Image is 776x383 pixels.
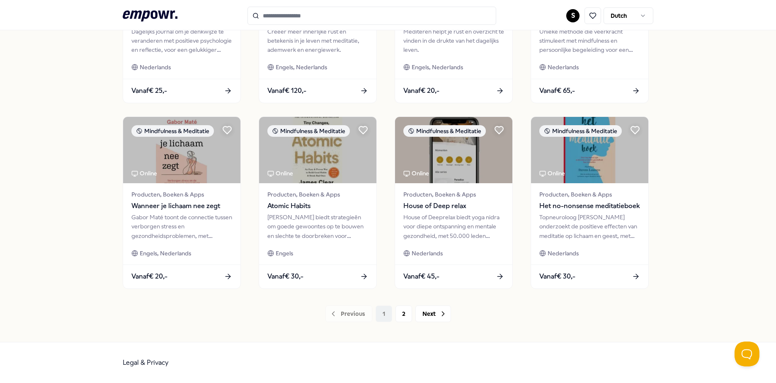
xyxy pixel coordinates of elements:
span: Nederlands [548,249,579,258]
input: Search for products, categories or subcategories [247,7,496,25]
div: Mediteren helpt je rust en overzicht te vinden in de drukte van het dagelijks leven. [403,27,504,55]
img: package image [259,117,376,183]
span: Vanaf € 65,- [539,85,575,96]
a: Legal & Privacy [123,359,169,366]
span: Atomic Habits [267,201,368,211]
div: Mindfulness & Meditatie [403,125,486,137]
div: Online [131,169,157,178]
a: package imageMindfulness & MeditatieOnlineProducten, Boeken & AppsWanneer je lichaam nee zegtGabo... [123,116,241,289]
span: Engels, Nederlands [276,63,327,72]
img: package image [531,117,648,183]
div: Mindfulness & Meditatie [267,125,350,137]
span: Producten, Boeken & Apps [403,190,504,199]
span: Engels, Nederlands [140,249,191,258]
div: House of Deeprelax biedt yoga nidra voor diepe ontspanning en mentale gezondheid, met 50.000 lede... [403,213,504,240]
span: Nederlands [140,63,171,72]
a: package imageMindfulness & MeditatieOnlineProducten, Boeken & AppsAtomic Habits[PERSON_NAME] bied... [259,116,377,289]
span: Nederlands [548,63,579,72]
div: Unieke methode die veerkracht stimuleert met mindfulness en persoonlijke begeleiding voor een ene... [539,27,640,55]
span: Vanaf € 30,- [539,271,575,282]
span: Engels, Nederlands [412,63,463,72]
span: Vanaf € 120,- [267,85,306,96]
div: Dagelijks journal om je denkwijze te veranderen met positieve psychologie en reflectie, voor een ... [131,27,232,55]
a: package imageMindfulness & MeditatieOnlineProducten, Boeken & AppsHouse of Deep relaxHouse of Dee... [395,116,513,289]
span: Het no-nonsense meditatieboek [539,201,640,211]
span: Vanaf € 30,- [267,271,303,282]
div: Online [539,169,565,178]
button: 2 [395,305,412,322]
span: Producten, Boeken & Apps [539,190,640,199]
img: package image [123,117,240,183]
img: package image [395,117,512,183]
span: Nederlands [412,249,443,258]
span: House of Deep relax [403,201,504,211]
iframe: Help Scout Beacon - Open [735,342,759,366]
span: Vanaf € 45,- [403,271,439,282]
div: Gabor Maté toont de connectie tussen verborgen stress en gezondheidsproblemen, met wetenschappeli... [131,213,232,240]
div: Online [403,169,429,178]
div: [PERSON_NAME] biedt strategieën om goede gewoontes op te bouwen en slechte te doorbreken voor opm... [267,213,368,240]
span: Producten, Boeken & Apps [131,190,232,199]
div: Topneuroloog [PERSON_NAME] onderzoekt de positieve effecten van meditatie op lichaam en geest, me... [539,213,640,240]
div: Mindfulness & Meditatie [539,125,622,137]
span: Vanaf € 20,- [131,271,167,282]
button: Next [415,305,451,322]
span: Vanaf € 25,- [131,85,167,96]
a: package imageMindfulness & MeditatieOnlineProducten, Boeken & AppsHet no-nonsense meditatieboekTo... [531,116,649,289]
div: Online [267,169,293,178]
span: Engels [276,249,293,258]
span: Producten, Boeken & Apps [267,190,368,199]
span: Vanaf € 20,- [403,85,439,96]
span: Wanneer je lichaam nee zegt [131,201,232,211]
button: S [566,9,580,22]
div: Mindfulness & Meditatie [131,125,214,137]
div: Creëer meer innerlijke rust en betekenis in je leven met meditatie, ademwerk en energiewerk. [267,27,368,55]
